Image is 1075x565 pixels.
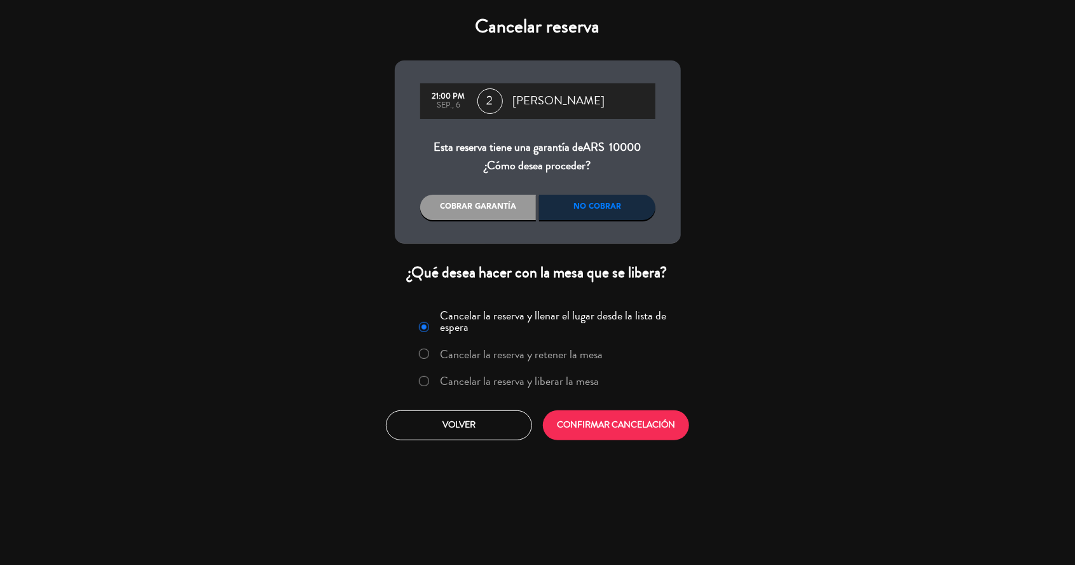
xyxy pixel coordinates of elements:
[420,138,655,176] div: Esta reserva tiene una garantía de ¿Cómo desea proceder?
[427,92,471,101] div: 21:00 PM
[440,375,599,387] label: Cancelar la reserva y liberar la mesa
[440,349,603,360] label: Cancelar la reserva y retener la mesa
[420,195,537,220] div: Cobrar garantía
[610,139,641,155] span: 10000
[440,310,673,333] label: Cancelar la reserva y llenar el lugar desde la lista de espera
[513,92,605,111] span: [PERSON_NAME]
[386,410,532,440] button: Volver
[427,101,471,110] div: sep., 6
[543,410,689,440] button: CONFIRMAR CANCELACIÓN
[539,195,655,220] div: No cobrar
[477,88,503,114] span: 2
[395,263,681,282] div: ¿Qué desea hacer con la mesa que se libera?
[584,139,605,155] span: ARS
[395,15,681,38] h4: Cancelar reserva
